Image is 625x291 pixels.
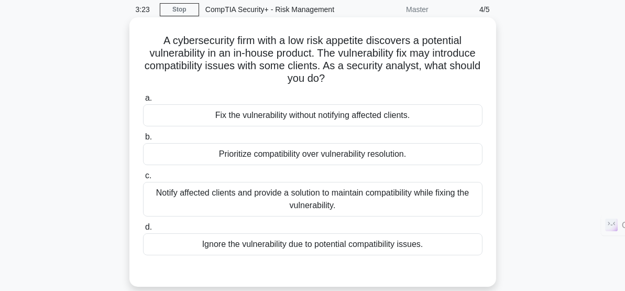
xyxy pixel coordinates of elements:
[160,3,199,16] a: Stop
[145,222,152,231] span: d.
[143,233,483,255] div: Ignore the vulnerability due to potential compatibility issues.
[142,34,484,85] h5: A cybersecurity firm with a low risk appetite discovers a potential vulnerability in an in-house ...
[145,171,151,180] span: c.
[145,93,152,102] span: a.
[145,132,152,141] span: b.
[143,104,483,126] div: Fix the vulnerability without notifying affected clients.
[143,143,483,165] div: Prioritize compatibility over vulnerability resolution.
[143,182,483,217] div: Notify affected clients and provide a solution to maintain compatibility while fixing the vulnera...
